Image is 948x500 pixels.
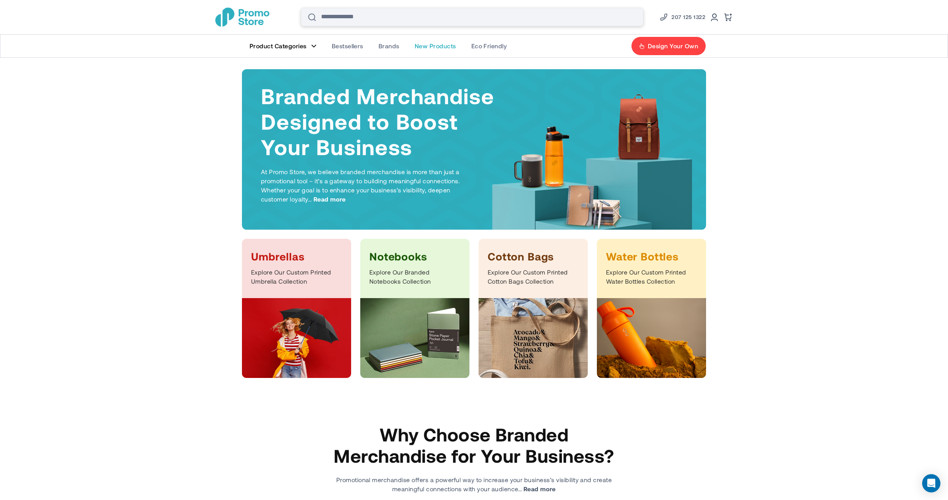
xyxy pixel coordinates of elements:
[597,298,706,378] img: Bottles Category
[379,42,399,50] span: Brands
[250,42,307,50] span: Product Categories
[313,195,346,204] span: Read more
[488,268,579,286] p: Explore Our Custom Printed Cotton Bags Collection
[242,298,351,378] img: Umbrellas Category
[215,8,269,27] img: Promotional Merchandise
[659,13,705,22] a: Phone
[261,168,460,203] span: At Promo Store, we believe branded merchandise is more than just a promotional tool – it’s a gate...
[369,268,460,286] p: Explore Our Branded Notebooks Collection
[606,268,697,286] p: Explore Our Custom Printed Water Bottles Collection
[369,249,460,263] h3: Notebooks
[479,239,588,378] a: Cotton Bags Explore Our Custom Printed Cotton Bags Collection
[331,424,617,466] h2: Why Choose Branded Merchandise for Your Business?
[922,474,940,492] div: Open Intercom Messenger
[487,91,700,245] img: Products
[523,484,556,494] span: Read more
[671,13,705,22] span: 207 125 1322
[597,239,706,378] a: Water Bottles Explore Our Custom Printed Water Bottles Collection
[336,476,612,492] span: Promotional merchandise offers a powerful way to increase your business’s visibility and create m...
[606,249,697,263] h3: Water Bottles
[251,249,342,263] h3: Umbrellas
[488,249,579,263] h3: Cotton Bags
[415,42,456,50] span: New Products
[261,83,495,160] h1: Branded Merchandise Designed to Boost Your Business
[332,42,363,50] span: Bestsellers
[648,42,698,50] span: Design Your Own
[360,298,469,378] img: Notebooks Category
[242,239,351,378] a: Umbrellas Explore Our Custom Printed Umbrella Collection
[471,42,507,50] span: Eco Friendly
[479,298,588,378] img: Bags Category
[251,268,342,286] p: Explore Our Custom Printed Umbrella Collection
[215,8,269,27] a: store logo
[360,239,469,378] a: Notebooks Explore Our Branded Notebooks Collection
